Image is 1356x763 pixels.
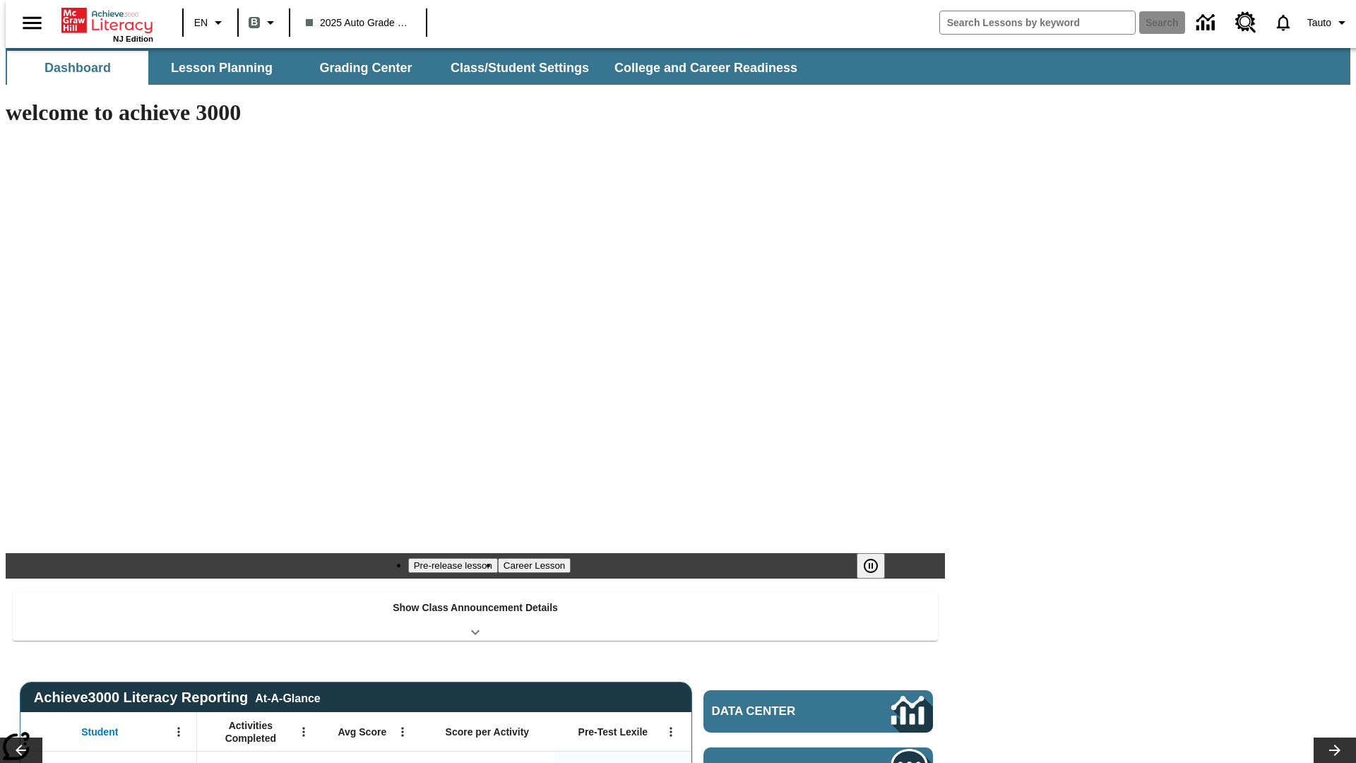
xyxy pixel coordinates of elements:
[188,10,233,35] button: Language: EN, Select a language
[940,11,1135,34] input: search field
[1265,4,1302,41] a: Notifications
[857,553,885,579] button: Pause
[408,558,498,573] button: Slide 1 Pre-release lesson
[660,721,682,743] button: Open Menu
[61,6,153,35] a: Home
[1314,738,1356,763] button: Lesson carousel, Next
[295,51,436,85] button: Grading Center
[703,690,933,733] a: Data Center
[151,51,292,85] button: Lesson Planning
[293,721,314,743] button: Open Menu
[168,721,189,743] button: Open Menu
[7,51,148,85] button: Dashboard
[857,553,899,579] div: Pause
[6,51,810,85] div: SubNavbar
[338,726,386,738] span: Avg Score
[306,16,410,30] span: 2025 Auto Grade 1 B
[393,601,558,615] p: Show Class Announcement Details
[6,48,1350,85] div: SubNavbar
[446,726,530,738] span: Score per Activity
[1227,4,1265,42] a: Resource Center, Will open in new tab
[251,13,258,31] span: B
[712,704,844,718] span: Data Center
[439,51,600,85] button: Class/Student Settings
[392,721,413,743] button: Open Menu
[578,726,648,738] span: Pre-Test Lexile
[6,100,945,126] h1: welcome to achieve 3000
[61,5,153,43] div: Home
[1188,4,1227,42] a: Data Center
[81,726,118,738] span: Student
[13,592,938,641] div: Show Class Announcement Details
[603,51,809,85] button: College and Career Readiness
[113,35,153,43] span: NJ Edition
[498,558,571,573] button: Slide 2 Career Lesson
[1302,10,1356,35] button: Profile/Settings
[204,719,297,745] span: Activities Completed
[1307,16,1331,30] span: Tauto
[243,10,285,35] button: Boost Class color is gray green. Change class color
[34,690,321,706] span: Achieve3000 Literacy Reporting
[194,16,208,30] span: EN
[11,2,53,44] button: Open side menu
[255,690,320,705] div: At-A-Glance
